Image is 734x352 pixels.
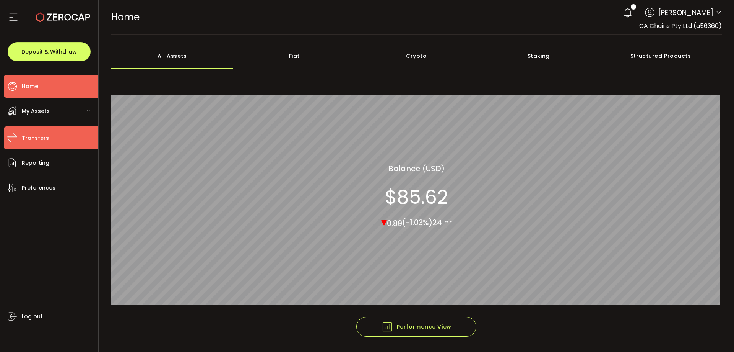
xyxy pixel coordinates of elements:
span: CA Chains Pty Ltd (a56360) [639,21,722,30]
span: Performance View [382,321,451,332]
span: 0.89 [387,218,402,228]
span: Home [111,10,140,24]
span: (-1.03%) [402,217,432,228]
iframe: Chat Widget [645,269,734,352]
div: Staking [477,43,600,69]
div: 聊天小组件 [645,269,734,352]
div: All Assets [111,43,234,69]
div: Structured Products [600,43,722,69]
span: [PERSON_NAME] [658,7,713,18]
span: Reporting [22,157,49,169]
div: Fiat [233,43,356,69]
div: Crypto [356,43,478,69]
span: ▾ [381,213,387,230]
span: Deposit & Withdraw [21,49,77,54]
span: 24 hr [432,217,452,228]
span: Transfers [22,133,49,144]
section: Balance (USD) [388,162,445,174]
section: $85.62 [385,185,448,208]
span: Home [22,81,38,92]
button: Deposit & Withdraw [8,42,91,61]
span: My Assets [22,106,50,117]
span: Preferences [22,182,55,193]
button: Performance View [356,317,476,337]
span: 1 [633,4,634,10]
span: Log out [22,311,43,322]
